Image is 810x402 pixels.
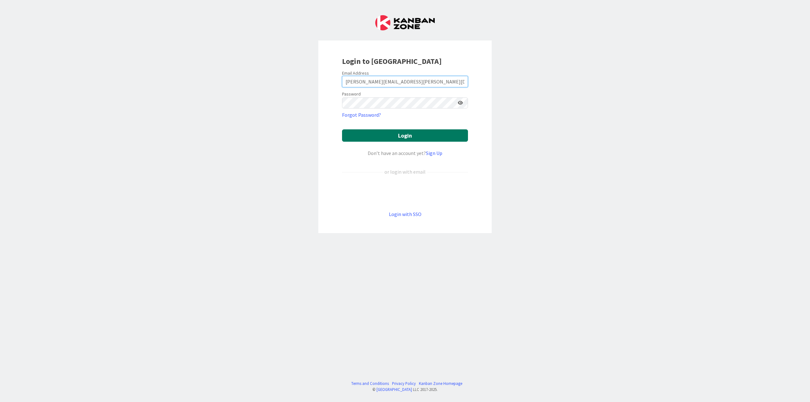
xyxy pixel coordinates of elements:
[392,380,416,387] a: Privacy Policy
[342,56,442,66] b: Login to [GEOGRAPHIC_DATA]
[342,91,361,97] label: Password
[351,380,389,387] a: Terms and Conditions
[377,387,412,392] a: [GEOGRAPHIC_DATA]
[419,380,462,387] a: Kanban Zone Homepage
[342,129,468,142] button: Login
[342,149,468,157] div: Don’t have an account yet?
[342,111,381,119] a: Forgot Password?
[426,150,442,156] a: Sign Up
[342,70,369,76] label: Email Address
[339,186,471,200] iframe: Sign in with Google Button
[389,211,421,217] a: Login with SSO
[348,387,462,393] div: © LLC 2017- 2025 .
[383,168,427,176] div: or login with email
[375,15,435,30] img: Kanban Zone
